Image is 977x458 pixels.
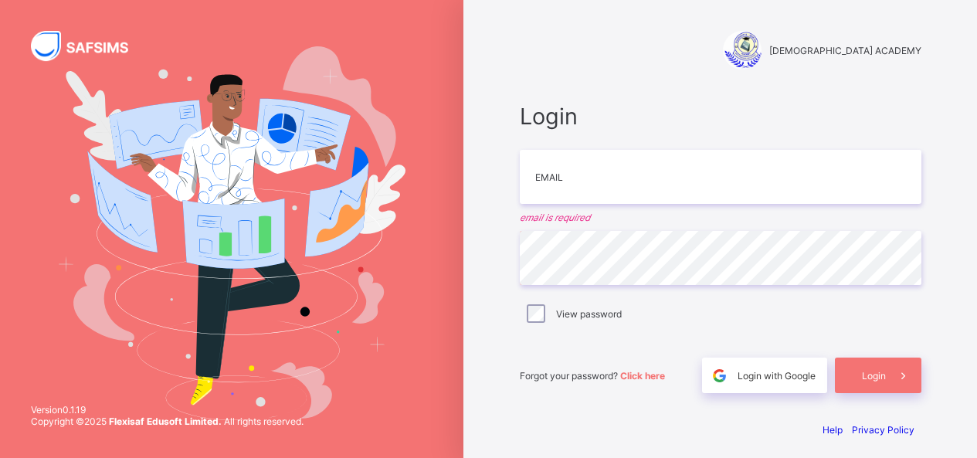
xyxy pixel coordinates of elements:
[31,404,304,416] span: Version 0.1.19
[711,367,728,385] img: google.396cfc9801f0270233282035f929180a.svg
[852,424,914,436] a: Privacy Policy
[823,424,843,436] a: Help
[520,212,921,223] em: email is required
[862,370,886,382] span: Login
[31,416,304,427] span: Copyright © 2025 All rights reserved.
[520,370,665,382] span: Forgot your password?
[738,370,816,382] span: Login with Google
[520,103,921,130] span: Login
[620,370,665,382] a: Click here
[31,31,147,61] img: SAFSIMS Logo
[58,46,405,419] img: Hero Image
[769,45,921,56] span: [DEMOGRAPHIC_DATA] ACADEMY
[556,308,622,320] label: View password
[109,416,222,427] strong: Flexisaf Edusoft Limited.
